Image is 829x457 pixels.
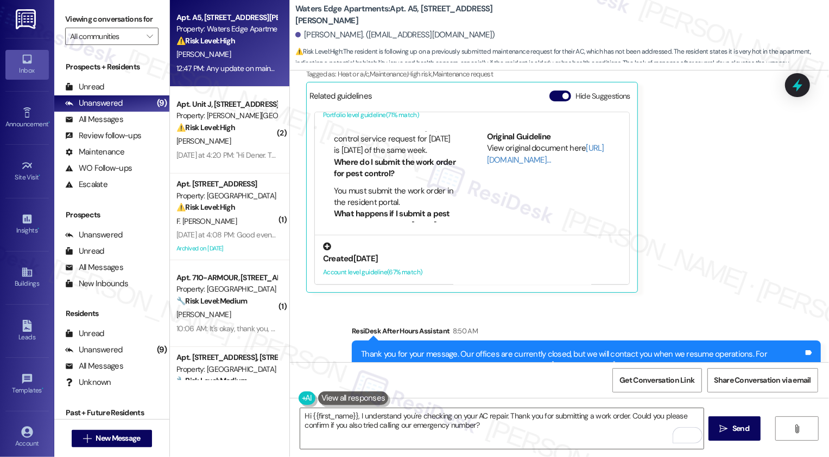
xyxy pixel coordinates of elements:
[176,136,231,146] span: [PERSON_NAME]
[65,278,128,289] div: New Inbounds
[612,368,701,392] button: Get Conversation Link
[176,310,231,319] span: [PERSON_NAME]
[338,69,370,79] span: Heat or a/c ,
[720,424,728,433] i: 
[5,50,49,79] a: Inbox
[54,308,169,319] div: Residents
[176,272,277,284] div: Apt. 710-ARMOUR, [STREET_ADDRESS]
[42,385,43,392] span: •
[306,66,746,82] div: Tagged as:
[295,3,512,27] b: Waters Edge Apartments: Apt. A5, [STREET_ADDRESS][PERSON_NAME]
[48,119,50,126] span: •
[176,202,235,212] strong: ⚠️ Risk Level: High
[176,324,382,333] div: 10:06 AM: It's okay, thank you, and they'll come to fix the floor only.
[300,408,704,449] textarea: To enrich screen reader interactions, please activate Accessibility in Grammarly extension settings
[54,61,169,73] div: Prospects + Residents
[65,229,123,241] div: Unanswered
[176,63,324,73] div: 12:47 PM: Any update on maintenance repairs?
[5,210,49,239] a: Insights •
[65,114,123,125] div: All Messages
[5,263,49,292] a: Buildings
[176,36,235,46] strong: ⚠️ Risk Level: High
[334,185,457,209] li: You must submit the work order in the resident portal.
[619,375,694,386] span: Get Conversation Link
[5,317,49,346] a: Leads
[487,131,551,142] b: Original Guideline
[65,98,123,109] div: Unanswered
[361,349,803,372] div: Thank you for your message. Our offices are currently closed, but we will contact you when we res...
[70,28,141,45] input: All communities
[295,47,342,56] strong: ⚠️ Risk Level: High
[5,157,49,186] a: Site Visit •
[334,208,457,231] li: What happens if I submit a pest control request after [DATE]?
[433,69,493,79] span: Maintenance request
[96,433,140,444] span: New Message
[487,143,604,165] a: [URL][DOMAIN_NAME]…
[176,352,277,363] div: Apt. [STREET_ADDRESS], [STREET_ADDRESS]
[334,121,457,156] li: The deadline for submitting a pest control service request for [DATE] is [DATE] of the same week.
[65,81,104,93] div: Unread
[575,91,630,102] label: Hide Suggestions
[707,368,818,392] button: Share Conversation via email
[295,29,495,41] div: [PERSON_NAME]. ([EMAIL_ADDRESS][DOMAIN_NAME])
[65,163,132,174] div: WO Follow-ups
[407,69,433,79] span: High risk ,
[72,430,152,447] button: New Message
[176,23,277,35] div: Property: Waters Edge Apartments
[147,32,153,41] i: 
[487,143,621,166] div: View original document here
[65,246,104,257] div: Unread
[732,423,749,434] span: Send
[176,49,231,59] span: [PERSON_NAME]
[16,9,38,29] img: ResiDesk Logo
[176,12,277,23] div: Apt. A5, [STREET_ADDRESS][PERSON_NAME]
[65,328,104,339] div: Unread
[450,325,478,337] div: 8:50 AM
[83,434,91,443] i: 
[65,377,111,388] div: Unknown
[65,130,141,141] div: Review follow-ups
[295,46,829,69] span: : The resident is following up on a previously submitted maintenance request for their AC, which ...
[54,407,169,419] div: Past + Future Residents
[176,99,277,110] div: Apt. Unit J, [STREET_ADDRESS][PERSON_NAME]
[370,69,407,79] span: Maintenance ,
[176,364,277,375] div: Property: [GEOGRAPHIC_DATA]
[352,325,821,340] div: ResiDesk After Hours Assistant
[176,296,247,306] strong: 🔧 Risk Level: Medium
[65,11,159,28] label: Viewing conversations for
[5,370,49,399] a: Templates •
[176,190,277,202] div: Property: [GEOGRAPHIC_DATA]
[334,157,457,180] li: Where do I submit the work order for pest control?
[708,416,761,441] button: Send
[5,423,49,452] a: Account
[37,225,39,233] span: •
[323,110,621,121] div: Portfolio level guideline ( 71 % match)
[176,284,277,295] div: Property: [GEOGRAPHIC_DATA] [GEOGRAPHIC_DATA] Homes
[714,375,811,386] span: Share Conversation via email
[65,179,107,190] div: Escalate
[793,424,801,433] i: 
[176,110,277,121] div: Property: [PERSON_NAME][GEOGRAPHIC_DATA] Homes
[154,342,169,358] div: (9)
[176,123,235,132] strong: ⚠️ Risk Level: High
[65,146,125,158] div: Maintenance
[175,242,278,255] div: Archived on [DATE]
[65,361,123,372] div: All Messages
[176,178,277,190] div: Apt. [STREET_ADDRESS]
[65,344,123,356] div: Unanswered
[54,209,169,221] div: Prospects
[39,172,41,179] span: •
[323,253,621,265] div: Created [DATE]
[176,216,237,226] span: F. [PERSON_NAME]
[154,95,169,112] div: (9)
[65,262,123,273] div: All Messages
[323,267,621,278] div: Account level guideline ( 67 % match)
[176,376,247,385] strong: 🔧 Risk Level: Medium
[309,91,372,106] div: Related guidelines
